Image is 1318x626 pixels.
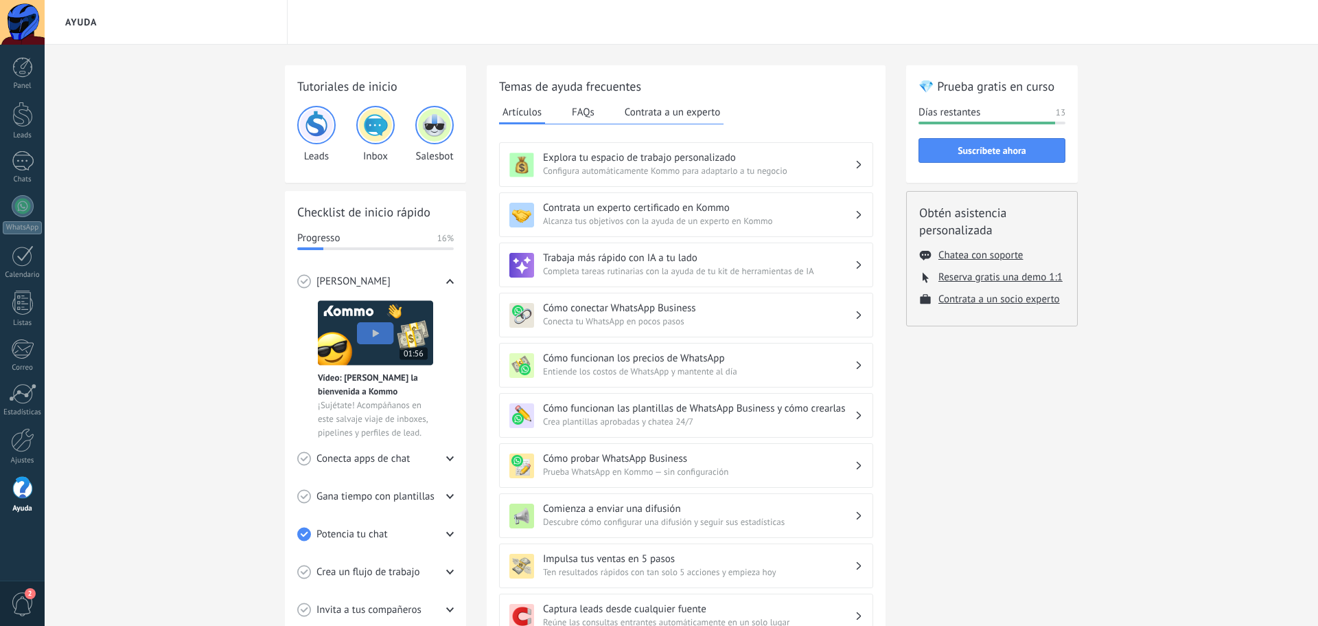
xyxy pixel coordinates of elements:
h3: Trabaja más rápido con IA a tu lado [543,251,855,265]
button: Contrata a un socio experto [938,293,1060,306]
h2: Temas de ayuda frecuentes [499,78,873,95]
span: 13 [1056,106,1065,120]
h3: Cómo funcionan los precios de WhatsApp [543,352,855,365]
button: Chatea con soporte [938,249,1023,262]
h2: 💎 Prueba gratis en curso [918,78,1065,95]
img: Meet video [318,300,433,366]
div: Ayuda [3,504,43,513]
span: [PERSON_NAME] [316,275,391,289]
h3: Cómo funcionan las plantillas de WhatsApp Business y cómo crearlas [543,402,855,415]
span: Completa tareas rutinarias con la ayuda de tu kit de herramientas de IA [543,265,855,278]
h3: Impulsa tus ventas en 5 pasos [543,552,855,566]
h3: Cómo probar WhatsApp Business [543,452,855,465]
span: Descubre cómo configurar una difusión y seguir sus estadísticas [543,515,855,529]
span: Entiende los costos de WhatsApp y mantente al día [543,365,855,379]
span: Ten resultados rápidos con tan solo 5 acciones y empieza hoy [543,566,855,579]
button: Contrata a un experto [621,102,724,122]
h2: Checklist de inicio rápido [297,203,454,221]
button: Reserva gratis una demo 1:1 [938,271,1063,284]
h3: Cómo conectar WhatsApp Business [543,302,855,315]
span: 2 [25,588,36,599]
div: WhatsApp [3,221,42,234]
span: Potencia tu chat [316,528,388,541]
div: Listas [3,319,43,328]
div: Correo [3,364,43,372]
button: Artículos [499,102,545,124]
span: Crea plantillas aprobadas y chatea 24/7 [543,415,855,429]
span: Progresso [297,232,340,245]
span: Conecta apps de chat [316,452,410,466]
h3: Comienza a enviar una difusión [543,502,855,515]
div: Estadísticas [3,408,43,417]
div: Ajustes [3,456,43,465]
div: Leads [297,106,336,163]
span: 16% [437,232,454,245]
div: Panel [3,82,43,91]
button: FAQs [568,102,598,122]
span: Configura automáticamente Kommo para adaptarlo a tu negocio [543,164,855,178]
span: Vídeo: [PERSON_NAME] la bienvenida a Kommo [318,371,433,399]
span: Prueba WhatsApp en Kommo — sin configuración [543,465,855,479]
div: Leads [3,131,43,140]
h3: Captura leads desde cualquier fuente [543,603,855,616]
span: Conecta tu WhatsApp en pocos pasos [543,315,855,328]
div: Salesbot [415,106,454,163]
h3: Contrata un experto certificado en Kommo [543,201,855,214]
h2: Obtén asistencia personalizada [919,204,1065,238]
span: Gana tiempo con plantillas [316,490,435,504]
span: Alcanza tus objetivos con la ayuda de un experto en Kommo [543,214,855,228]
span: Suscríbete ahora [958,146,1026,155]
span: Invita a tus compañeros [316,603,421,617]
div: Calendario [3,271,43,280]
button: Suscríbete ahora [918,138,1065,163]
h2: Tutoriales de inicio [297,78,454,95]
span: Días restantes [918,106,980,120]
div: Chats [3,175,43,184]
div: Inbox [356,106,395,163]
span: Crea un flujo de trabajo [316,566,420,579]
h3: Explora tu espacio de trabajo personalizado [543,151,855,164]
span: ¡Sujétate! Acompáñanos en este salvaje viaje de inboxes, pipelines y perfiles de lead. [318,399,433,440]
